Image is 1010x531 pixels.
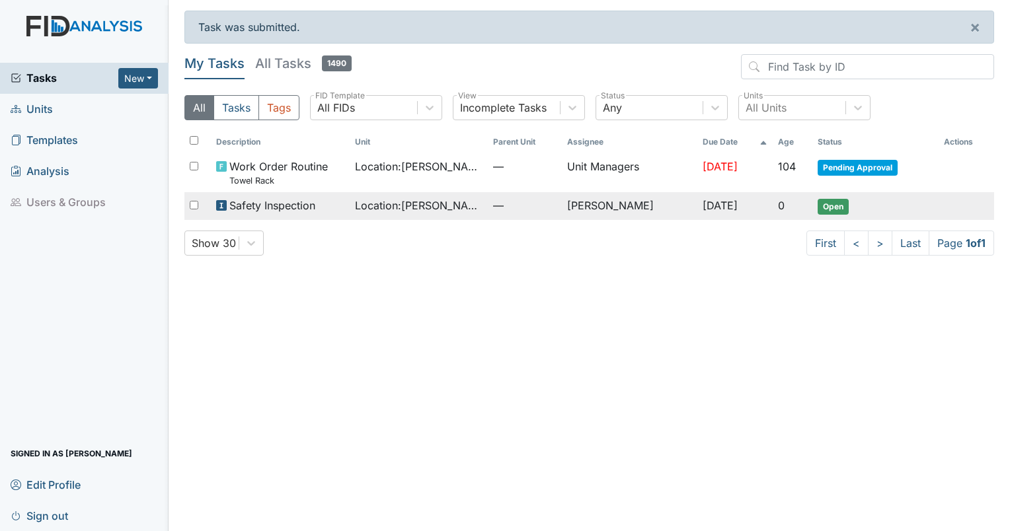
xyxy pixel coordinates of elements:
[966,236,986,250] strong: 1 of 1
[868,230,892,256] a: >
[703,199,738,212] span: [DATE]
[184,95,299,120] div: Type filter
[603,100,622,116] div: Any
[214,95,259,120] button: Tasks
[488,131,562,153] th: Toggle SortBy
[184,11,994,44] div: Task was submitted.
[190,136,198,145] input: Toggle All Rows Selected
[562,131,697,153] th: Assignee
[322,55,352,71] span: 1490
[11,99,53,120] span: Units
[892,230,929,256] a: Last
[493,159,557,174] span: —
[118,68,158,88] button: New
[929,230,994,256] span: Page
[812,131,939,153] th: Toggle SortBy
[818,199,849,215] span: Open
[355,197,483,213] span: Location : [PERSON_NAME] House
[956,11,993,43] button: ×
[703,160,738,173] span: [DATE]
[773,131,812,153] th: Toggle SortBy
[229,174,328,187] small: Towel Rack
[11,474,81,495] span: Edit Profile
[11,130,78,151] span: Templates
[818,160,898,176] span: Pending Approval
[255,54,352,73] h5: All Tasks
[562,153,697,192] td: Unit Managers
[844,230,869,256] a: <
[778,199,785,212] span: 0
[460,100,547,116] div: Incomplete Tasks
[562,192,697,220] td: [PERSON_NAME]
[806,230,845,256] a: First
[741,54,994,79] input: Find Task by ID
[211,131,350,153] th: Toggle SortBy
[192,235,236,251] div: Show 30
[493,197,557,213] span: —
[11,505,68,526] span: Sign out
[970,17,980,36] span: ×
[778,160,796,173] span: 104
[11,443,132,464] span: Signed in as [PERSON_NAME]
[258,95,299,120] button: Tags
[806,230,994,256] nav: task-pagination
[317,100,355,116] div: All FIDs
[939,131,994,153] th: Actions
[11,70,118,86] a: Tasks
[184,95,214,120] button: All
[355,159,483,174] span: Location : [PERSON_NAME] House
[11,161,69,182] span: Analysis
[350,131,488,153] th: Toggle SortBy
[229,159,328,187] span: Work Order Routine Towel Rack
[697,131,772,153] th: Toggle SortBy
[746,100,787,116] div: All Units
[229,197,315,213] span: Safety Inspection
[184,54,245,73] h5: My Tasks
